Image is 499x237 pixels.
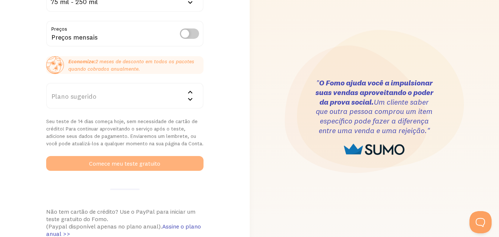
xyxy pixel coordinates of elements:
[46,156,204,171] button: Comece meu teste gratuito
[68,58,194,72] font: 2 meses de desconto em todos os pacotes quando cobrados anualmente.
[46,208,195,223] font: Não tem cartão de crédito? Use o PayPal para iniciar um teste gratuito do Fomo.
[46,118,204,147] font: Seu teste de 14 dias começa hoje, sem necessidade de cartão de crédito! Para continuar aproveitan...
[315,78,433,106] font: O Fomo ajuda você a impulsionar suas vendas aproveitando o poder da prova social.
[46,223,162,230] font: (Paypal disponível apenas no plano anual).
[316,78,319,87] font: "
[51,33,98,41] font: Preços mensais
[68,58,95,65] font: Economize:
[344,144,404,155] img: sumo-logo-1cafdecd7bb48b33eaa792b370d3cec89df03f7790928d0317a799d01587176e.png
[89,160,160,167] font: Comece meu teste gratuito
[469,211,492,233] iframe: Help Scout Beacon - Aberto
[51,92,96,101] font: Plano sugerido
